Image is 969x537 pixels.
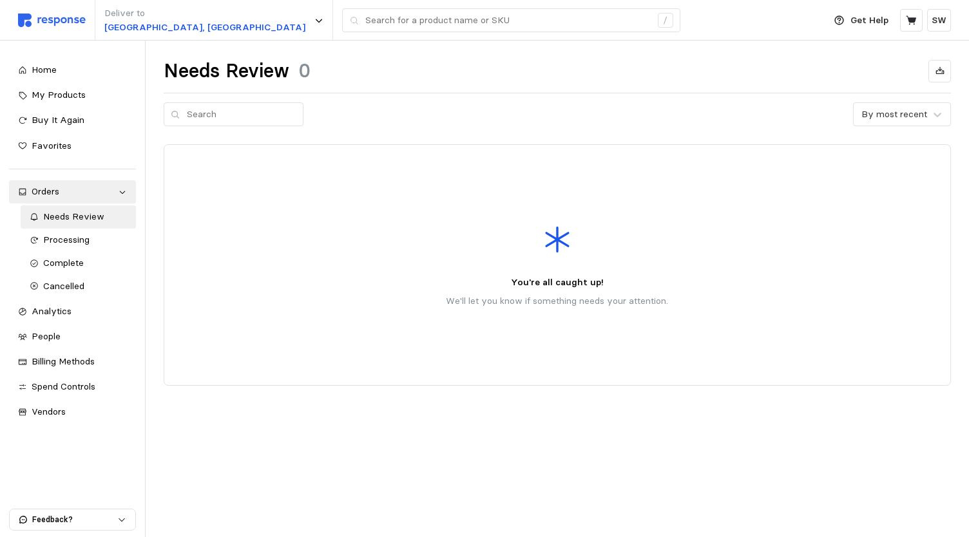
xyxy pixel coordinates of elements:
[9,375,136,399] a: Spend Controls
[10,509,135,530] button: Feedback?
[32,381,95,392] span: Spend Controls
[21,205,136,229] a: Needs Review
[32,406,66,417] span: Vendors
[104,6,305,21] p: Deliver to
[9,135,136,158] a: Favorites
[32,330,61,342] span: People
[850,14,888,28] p: Get Help
[511,276,604,290] p: You're all caught up!
[32,185,113,199] div: Orders
[43,211,104,222] span: Needs Review
[32,140,72,151] span: Favorites
[43,234,90,245] span: Processing
[32,514,117,525] p: Feedback?
[43,257,84,268] span: Complete
[32,89,86,100] span: My Products
[32,64,57,75] span: Home
[164,59,289,84] h1: Needs Review
[365,9,651,32] input: Search for a product name or SKU
[32,305,72,317] span: Analytics
[9,350,136,373] a: Billing Methods
[104,21,305,35] p: [GEOGRAPHIC_DATA], [GEOGRAPHIC_DATA]
[9,180,136,203] a: Orders
[9,400,136,424] a: Vendors
[32,114,84,126] span: Buy It Again
[927,9,951,32] button: SW
[32,355,95,367] span: Billing Methods
[9,109,136,132] a: Buy It Again
[21,229,136,252] a: Processing
[827,8,896,33] button: Get Help
[21,275,136,298] a: Cancelled
[18,14,86,27] img: svg%3e
[658,13,673,28] div: /
[43,280,84,292] span: Cancelled
[298,59,311,84] h1: 0
[932,14,946,28] p: SW
[187,103,296,126] input: Search
[9,325,136,348] a: People
[861,108,927,121] div: By most recent
[21,252,136,275] a: Complete
[9,300,136,323] a: Analytics
[446,294,668,308] p: We'll let you know if something needs your attention.
[9,84,136,107] a: My Products
[9,59,136,82] a: Home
